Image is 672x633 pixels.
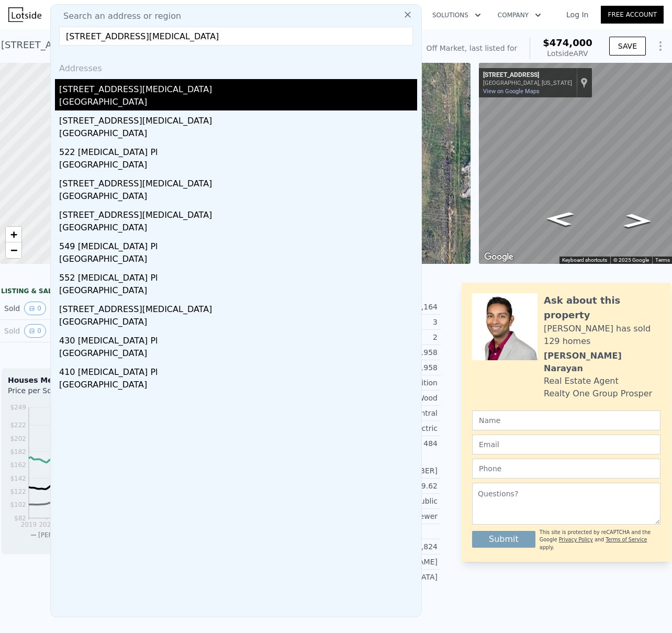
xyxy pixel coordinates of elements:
[544,387,652,400] div: Realty One Group Prosper
[4,324,97,338] div: Sold
[10,435,26,442] tspan: $202
[10,475,26,482] tspan: $142
[6,242,21,258] a: Zoom out
[534,208,586,229] path: Go North, Wycliffe Dr
[10,488,26,495] tspan: $122
[24,302,46,315] button: View historical data
[10,461,26,469] tspan: $162
[10,448,26,456] tspan: $182
[544,293,660,323] div: Ask about this property
[427,43,518,53] div: Off Market, last listed for
[601,6,664,24] a: Free Account
[59,268,417,284] div: 552 [MEDICAL_DATA] Pl
[59,110,417,127] div: [STREET_ADDRESS][MEDICAL_DATA]
[612,210,664,231] path: Go South, Wycliffe Dr
[59,379,417,393] div: [GEOGRAPHIC_DATA]
[59,362,417,379] div: 410 [MEDICAL_DATA] Pl
[59,236,417,253] div: 549 [MEDICAL_DATA] Pl
[655,257,670,263] a: Terms (opens in new tab)
[38,531,103,539] span: [PERSON_NAME] Co.
[650,36,671,57] button: Show Options
[580,77,588,88] a: Show location on map
[544,375,619,387] div: Real Estate Agent
[543,37,592,48] span: $474,000
[6,227,21,242] a: Zoom in
[613,257,649,263] span: © 2025 Google
[59,96,417,110] div: [GEOGRAPHIC_DATA]
[59,205,417,221] div: [STREET_ADDRESS][MEDICAL_DATA]
[55,54,417,79] div: Addresses
[10,501,26,508] tspan: $102
[472,459,660,479] input: Phone
[59,221,417,236] div: [GEOGRAPHIC_DATA]
[481,250,516,264] img: Google
[8,375,204,385] div: Houses Median Sale
[562,257,607,264] button: Keyboard shortcuts
[554,9,601,20] a: Log In
[8,385,106,402] div: Price per Square Foot
[544,323,660,348] div: [PERSON_NAME] has sold 129 homes
[10,404,26,411] tspan: $249
[39,521,55,528] tspan: 2020
[14,515,26,522] tspan: $82
[424,6,489,25] button: Solutions
[59,316,417,330] div: [GEOGRAPHIC_DATA]
[472,435,660,454] input: Email
[21,521,37,528] tspan: 2019
[10,243,17,257] span: −
[59,330,417,347] div: 430 [MEDICAL_DATA] Pl
[483,88,540,95] a: View on Google Maps
[544,350,660,375] div: [PERSON_NAME] Narayan
[59,253,417,268] div: [GEOGRAPHIC_DATA]
[59,142,417,159] div: 522 [MEDICAL_DATA] Pl
[472,531,535,548] button: Submit
[59,79,417,96] div: [STREET_ADDRESS][MEDICAL_DATA]
[55,10,181,23] span: Search an address or region
[483,71,572,80] div: [STREET_ADDRESS]
[483,80,572,86] div: [GEOGRAPHIC_DATA], [US_STATE]
[543,48,592,59] div: Lotside ARV
[481,250,516,264] a: Open this area in Google Maps (opens a new window)
[59,173,417,190] div: [STREET_ADDRESS][MEDICAL_DATA]
[559,537,593,542] a: Privacy Policy
[1,287,210,297] div: LISTING & SALE HISTORY
[1,38,338,52] div: [STREET_ADDRESS] , [GEOGRAPHIC_DATA] , [GEOGRAPHIC_DATA] 77043
[59,284,417,299] div: [GEOGRAPHIC_DATA]
[606,537,647,542] a: Terms of Service
[609,37,646,55] button: SAVE
[59,27,413,46] input: Enter an address, city, region, neighborhood or zip code
[10,421,26,429] tspan: $222
[59,159,417,173] div: [GEOGRAPHIC_DATA]
[59,299,417,316] div: [STREET_ADDRESS][MEDICAL_DATA]
[540,529,660,551] div: This site is protected by reCAPTCHA and the Google and apply.
[4,302,97,315] div: Sold
[472,410,660,430] input: Name
[59,127,417,142] div: [GEOGRAPHIC_DATA]
[59,347,417,362] div: [GEOGRAPHIC_DATA]
[10,228,17,241] span: +
[8,7,41,22] img: Lotside
[489,6,550,25] button: Company
[24,324,46,338] button: View historical data
[59,190,417,205] div: [GEOGRAPHIC_DATA]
